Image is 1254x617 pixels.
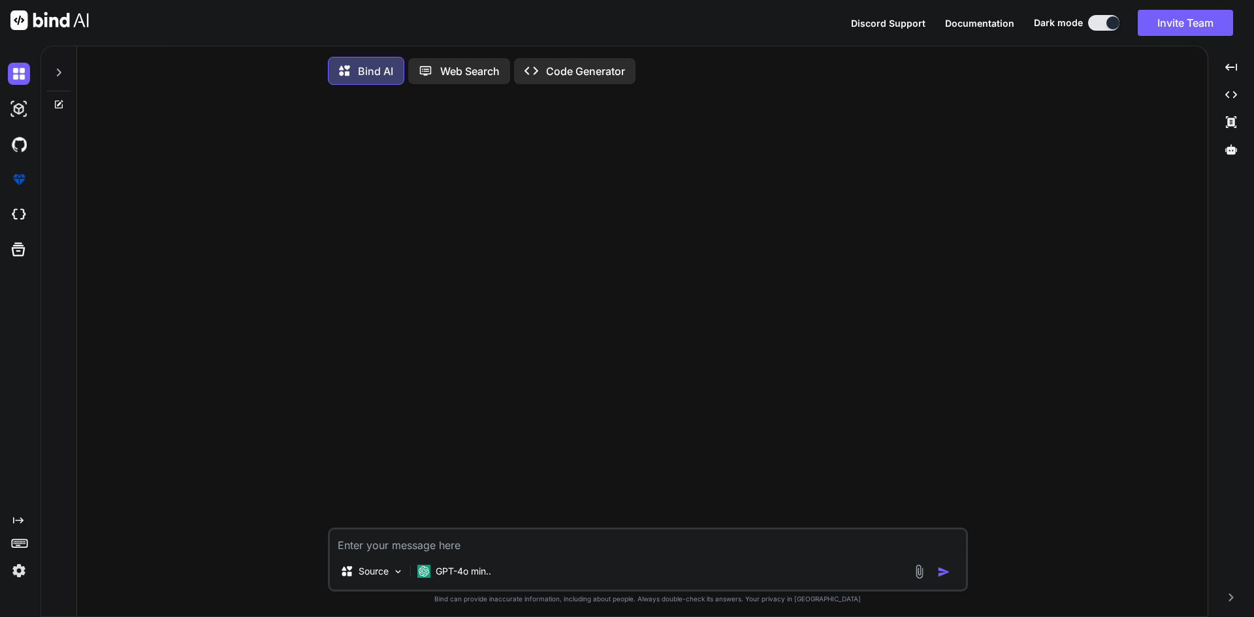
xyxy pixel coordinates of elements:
[851,18,925,29] span: Discord Support
[393,566,404,577] img: Pick Models
[8,98,30,120] img: darkAi-studio
[8,168,30,191] img: premium
[945,18,1014,29] span: Documentation
[8,63,30,85] img: darkChat
[8,560,30,582] img: settings
[358,63,393,79] p: Bind AI
[440,63,500,79] p: Web Search
[359,565,389,578] p: Source
[10,10,89,30] img: Bind AI
[436,565,491,578] p: GPT-4o min..
[1034,16,1083,29] span: Dark mode
[546,63,625,79] p: Code Generator
[8,204,30,226] img: cloudideIcon
[328,594,968,604] p: Bind can provide inaccurate information, including about people. Always double-check its answers....
[1138,10,1233,36] button: Invite Team
[851,16,925,30] button: Discord Support
[417,565,430,578] img: GPT-4o mini
[8,133,30,155] img: githubDark
[912,564,927,579] img: attachment
[945,16,1014,30] button: Documentation
[937,565,950,578] img: icon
